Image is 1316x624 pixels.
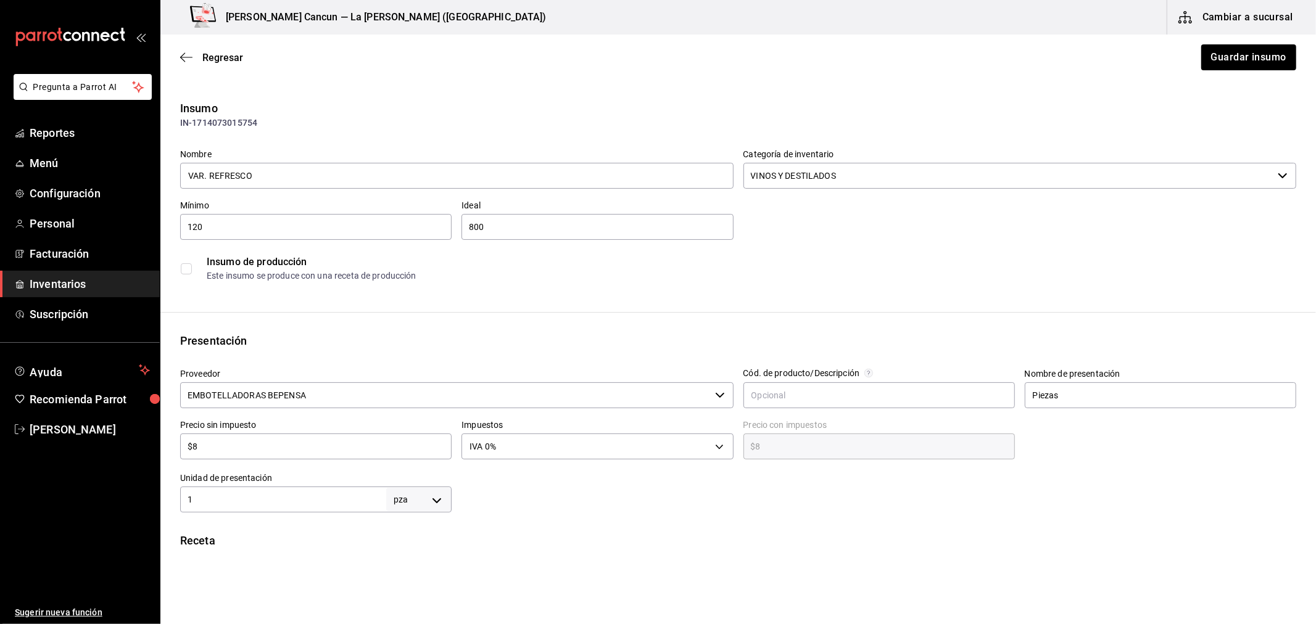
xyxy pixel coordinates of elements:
button: Guardar insumo [1201,44,1296,70]
input: Opcional [743,382,1015,408]
span: [PERSON_NAME] [30,421,150,438]
span: Suscripción [30,306,150,322]
label: Precio sin impuesto [180,421,452,430]
label: Categoría de inventario [743,150,1297,159]
a: Pregunta a Parrot AI [9,89,152,102]
span: Ayuda [30,363,134,377]
h3: [PERSON_NAME] Cancun — La [PERSON_NAME] ([GEOGRAPHIC_DATA]) [216,10,547,25]
label: Unidad de presentación [180,474,452,483]
div: Insumo de producción [207,255,1296,269]
span: Recomienda Parrot [30,391,150,408]
span: Pregunta a Parrot AI [33,81,133,94]
span: Reportes [30,125,150,141]
input: Ingresa el nombre de tu insumo [180,163,734,189]
span: Facturación [30,245,150,262]
label: Mínimo [180,202,452,210]
button: Regresar [180,52,243,64]
span: Inventarios [30,276,150,292]
button: Pregunta a Parrot AI [14,74,152,100]
div: Receta [180,532,1296,549]
label: Proveedor [180,370,734,379]
input: 0 [180,220,452,234]
input: Opcional [1025,382,1296,408]
span: Sugerir nueva función [15,606,150,619]
input: 0 [461,220,733,234]
label: Ideal [461,202,733,210]
span: Regresar [202,52,243,64]
div: Insumo [180,100,1296,117]
input: Ver todos [180,382,710,408]
label: Nombre [180,150,734,159]
input: 0 [180,492,386,507]
div: Presentación [180,332,1296,349]
div: pza [386,488,452,511]
label: Impuestos [461,421,733,430]
div: Este insumo se produce con una receta de producción [207,269,1296,282]
button: open_drawer_menu [136,32,146,42]
span: Menú [30,155,150,171]
input: $0.00 [180,439,452,454]
main: ; [160,35,1316,554]
input: $0.00 [743,439,1015,454]
div: Cód. de producto/Descripción [743,369,860,377]
div: IVA 0% [461,433,733,459]
label: Nombre de presentación [1025,370,1296,379]
span: Personal [30,215,150,232]
label: Precio con impuestos [743,421,1015,430]
div: IN-1714073015754 [180,117,1296,129]
span: Configuración [30,185,150,202]
input: Elige una opción [743,163,1273,189]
